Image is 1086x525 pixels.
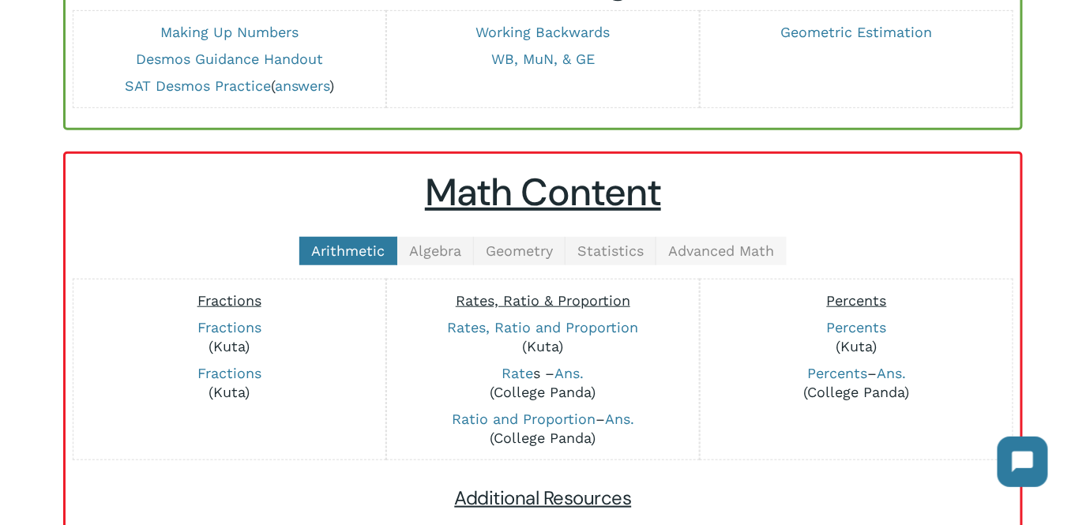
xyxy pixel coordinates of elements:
[491,51,595,67] a: WB, MuN, & GE
[395,364,691,402] p: s – (College Panda)
[708,318,1005,356] p: (Kuta)
[452,411,596,427] a: Ratio and Proportion
[668,242,774,259] span: Advanced Math
[197,292,261,309] span: Fractions
[81,364,378,402] p: (Kuta)
[827,319,887,336] a: Percents
[605,411,634,427] a: Ans.
[877,365,906,381] a: Ans.
[125,77,271,94] a: SAT Desmos Practice
[475,24,610,40] a: Working Backwards
[577,242,644,259] span: Statistics
[656,237,787,265] a: Advanced Math
[160,24,299,40] a: Making Up Numbers
[827,292,887,309] span: Percents
[982,421,1064,503] iframe: Chatbot
[474,237,566,265] a: Geometry
[807,365,867,381] a: Percents
[395,318,691,356] p: (Kuta)
[502,365,533,381] a: Rate
[397,237,474,265] a: Algebra
[486,242,553,259] span: Geometry
[781,24,933,40] a: Geometric Estimation
[708,364,1005,402] p: – (College Panda)
[425,167,661,217] u: Math Content
[81,318,378,356] p: (Kuta)
[299,237,397,265] a: Arithmetic
[447,319,638,336] a: Rates, Ratio and Proportion
[136,51,323,67] a: Desmos Guidance Handout
[197,319,261,336] a: Fractions
[455,486,632,510] span: Additional Resources
[311,242,385,259] span: Arithmetic
[566,237,656,265] a: Statistics
[395,410,691,448] p: – (College Panda)
[554,365,584,381] a: Ans.
[409,242,461,259] span: Algebra
[275,77,329,94] a: answers
[456,292,630,309] span: Rates, Ratio & Proportion
[197,365,261,381] a: Fractions
[81,77,378,96] p: ( )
